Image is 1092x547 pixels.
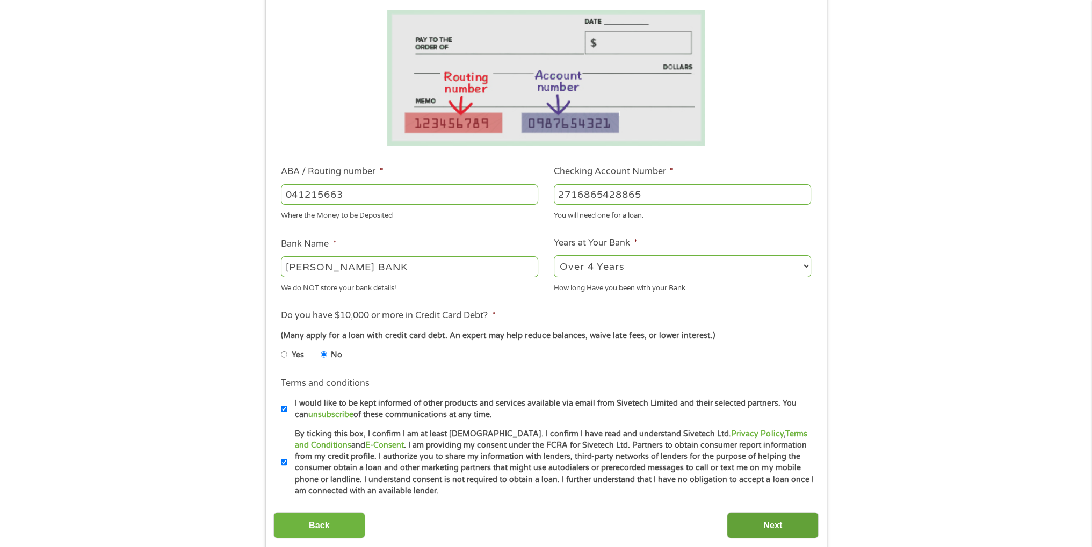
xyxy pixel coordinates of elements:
div: Where the Money to be Deposited [281,207,538,221]
img: Routing number location [387,10,705,146]
input: Next [727,512,819,538]
input: 345634636 [554,184,811,205]
div: You will need one for a loan. [554,207,811,221]
label: Yes [292,349,304,361]
div: We do NOT store your bank details! [281,279,538,293]
div: How long Have you been with your Bank [554,279,811,293]
label: I would like to be kept informed of other products and services available via email from Sivetech... [287,398,814,421]
label: Bank Name [281,239,336,250]
input: Back [273,512,365,538]
label: Terms and conditions [281,378,370,389]
input: 263177916 [281,184,538,205]
a: E-Consent [365,441,404,450]
div: (Many apply for a loan with credit card debt. An expert may help reduce balances, waive late fees... [281,330,811,342]
label: By ticking this box, I confirm I am at least [DEMOGRAPHIC_DATA]. I confirm I have read and unders... [287,428,814,497]
a: unsubscribe [308,410,353,419]
a: Terms and Conditions [295,429,807,450]
label: Do you have $10,000 or more in Credit Card Debt? [281,310,495,321]
label: No [331,349,342,361]
label: Checking Account Number [554,166,674,177]
label: Years at Your Bank [554,237,638,249]
label: ABA / Routing number [281,166,383,177]
a: Privacy Policy [731,429,783,438]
